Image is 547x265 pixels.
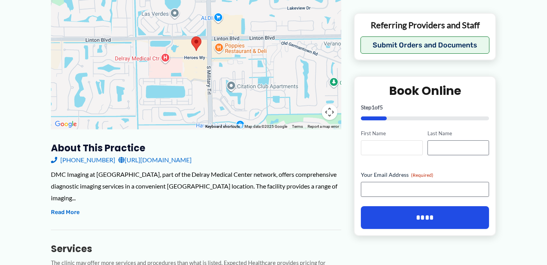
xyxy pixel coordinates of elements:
span: 1 [371,104,375,111]
label: Last Name [427,130,489,137]
p: Referring Providers and Staff [360,19,489,31]
span: (Required) [411,172,433,178]
h3: About this practice [51,142,341,154]
h2: Book Online [361,83,489,98]
h3: Services [51,243,341,255]
button: Map camera controls [322,104,337,120]
button: Keyboard shortcuts [205,124,240,129]
a: Report a map error [308,124,339,129]
div: DMC Imaging at [GEOGRAPHIC_DATA], part of the Delray Medical Center network, offers comprehensive... [51,169,341,203]
img: Google [53,119,79,129]
label: First Name [361,130,422,137]
a: Open this area in Google Maps (opens a new window) [53,119,79,129]
button: Read More [51,208,80,217]
span: Map data ©2025 Google [245,124,287,129]
p: Step of [361,105,489,110]
a: [PHONE_NUMBER] [51,154,115,166]
a: [URL][DOMAIN_NAME] [118,154,192,166]
span: 5 [380,104,383,111]
label: Your Email Address [361,171,489,178]
button: Submit Orders and Documents [360,36,489,54]
a: Terms (opens in new tab) [292,124,303,129]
